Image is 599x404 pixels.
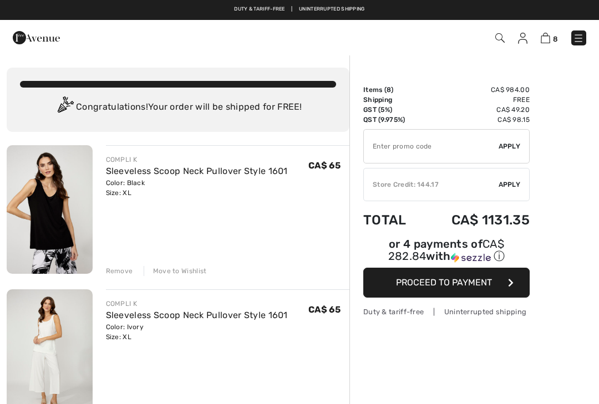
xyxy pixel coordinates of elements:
div: Store Credit: 144.17 [364,180,499,190]
td: Items ( ) [363,85,422,95]
img: Menu [573,33,584,44]
div: or 4 payments of with [363,239,530,264]
button: Proceed to Payment [363,268,530,298]
td: CA$ 98.15 [422,115,530,125]
div: COMPLI K [106,155,288,165]
span: Apply [499,180,521,190]
img: Congratulation2.svg [54,96,76,119]
a: 8 [541,31,558,44]
a: 1ère Avenue [13,32,60,42]
input: Promo code [364,130,499,163]
td: GST (5%) [363,105,422,115]
div: Move to Wishlist [144,266,207,276]
div: Color: Ivory Size: XL [106,322,288,342]
div: or 4 payments ofCA$ 282.84withSezzle Click to learn more about Sezzle [363,239,530,268]
td: CA$ 1131.35 [422,201,530,239]
img: Sleeveless Scoop Neck Pullover Style 1601 [7,145,93,274]
td: CA$ 984.00 [422,85,530,95]
span: CA$ 65 [308,304,341,315]
td: QST (9.975%) [363,115,422,125]
td: Total [363,201,422,239]
div: Congratulations! Your order will be shipped for FREE! [20,96,336,119]
img: Shopping Bag [541,33,550,43]
div: Duty & tariff-free | Uninterrupted shipping [363,306,530,317]
img: My Info [518,33,527,44]
img: 1ère Avenue [13,27,60,49]
div: Color: Black Size: XL [106,178,288,198]
img: Search [495,33,505,43]
td: CA$ 49.20 [422,105,530,115]
span: CA$ 282.84 [388,237,504,263]
img: Sezzle [451,253,491,263]
td: Shipping [363,95,422,105]
span: CA$ 65 [308,160,341,171]
div: Remove [106,266,133,276]
span: Proceed to Payment [396,277,492,288]
span: 8 [553,35,558,43]
span: Apply [499,141,521,151]
span: 8 [387,86,391,94]
a: Sleeveless Scoop Neck Pullover Style 1601 [106,310,288,320]
td: Free [422,95,530,105]
div: COMPLI K [106,299,288,309]
a: Sleeveless Scoop Neck Pullover Style 1601 [106,166,288,176]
